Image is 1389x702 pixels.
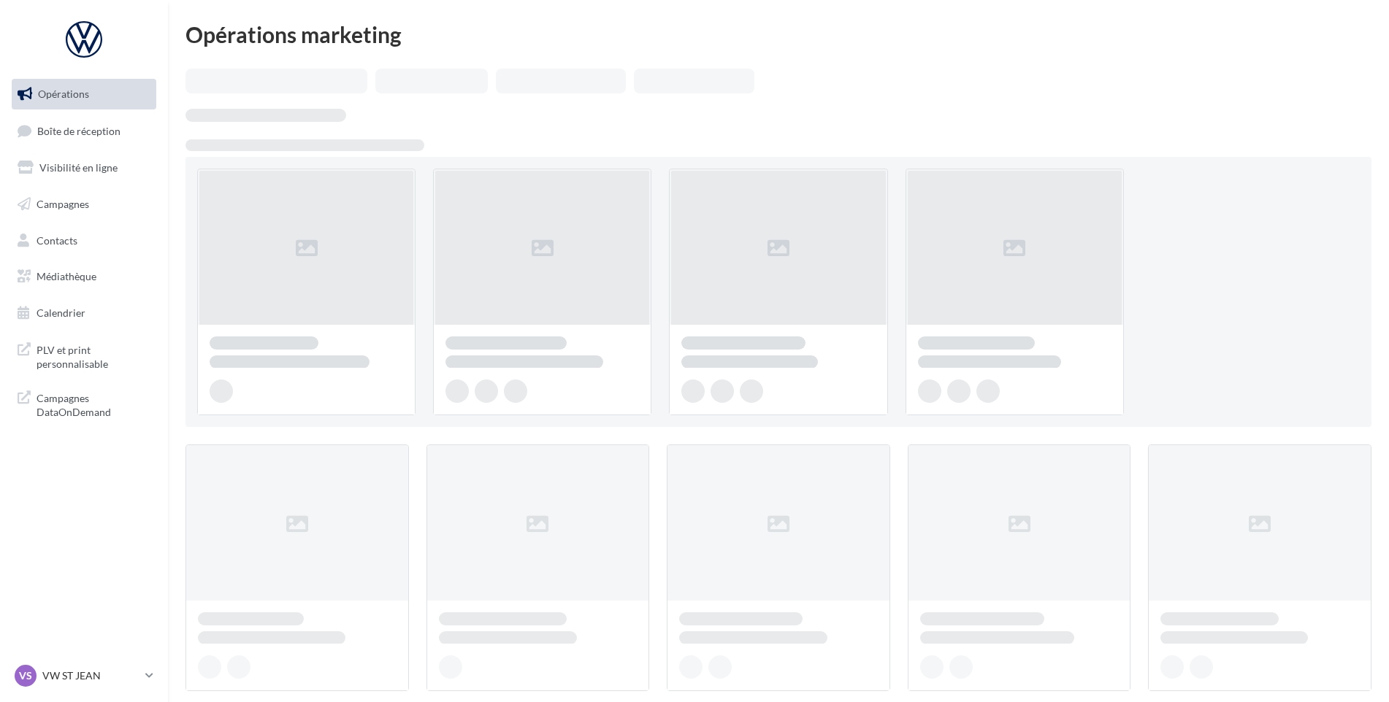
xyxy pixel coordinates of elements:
[37,124,120,136] span: Boîte de réception
[38,88,89,100] span: Opérations
[19,668,32,683] span: VS
[37,340,150,371] span: PLV et print personnalisable
[37,270,96,282] span: Médiathèque
[9,189,159,220] a: Campagnes
[9,382,159,425] a: Campagnes DataOnDemand
[12,662,156,690] a: VS VW ST JEAN
[9,261,159,292] a: Médiathèque
[37,306,85,319] span: Calendrier
[42,668,139,683] p: VW ST JEAN
[9,153,159,183] a: Visibilité en ligne
[37,234,77,246] span: Contacts
[9,334,159,377] a: PLV et print personnalisable
[185,23,1371,45] div: Opérations marketing
[37,198,89,210] span: Campagnes
[39,161,118,174] span: Visibilité en ligne
[9,298,159,328] a: Calendrier
[9,225,159,256] a: Contacts
[37,388,150,420] span: Campagnes DataOnDemand
[9,115,159,147] a: Boîte de réception
[9,79,159,109] a: Opérations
